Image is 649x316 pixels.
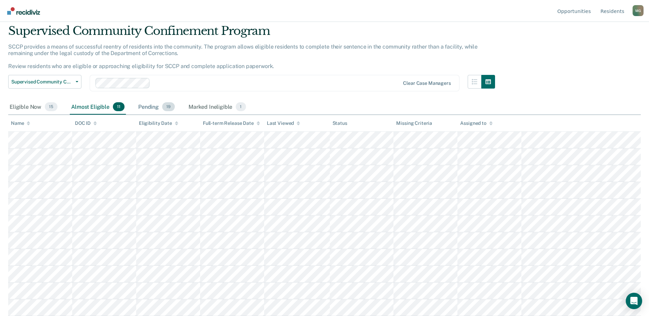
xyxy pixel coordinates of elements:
[626,293,642,309] div: Open Intercom Messenger
[7,7,40,15] img: Recidiviz
[403,80,451,86] div: Clear case managers
[633,5,644,16] button: Profile dropdown button
[11,79,73,85] span: Supervised Community Confinement Program
[8,100,59,115] div: Eligible Now15
[460,120,492,126] div: Assigned to
[333,120,347,126] div: Status
[8,43,478,70] p: SCCP provides a means of successful reentry of residents into the community. The program allows e...
[8,75,81,89] button: Supervised Community Confinement Program
[75,120,97,126] div: DOC ID
[11,120,30,126] div: Name
[162,102,175,111] span: 19
[137,100,176,115] div: Pending19
[187,100,247,115] div: Marked Ineligible1
[267,120,300,126] div: Last Viewed
[45,102,57,111] span: 15
[203,120,260,126] div: Full-term Release Date
[113,102,125,111] span: 11
[633,5,644,16] div: M G
[70,100,126,115] div: Almost Eligible11
[8,24,495,43] div: Supervised Community Confinement Program
[236,102,246,111] span: 1
[139,120,178,126] div: Eligibility Date
[396,120,432,126] div: Missing Criteria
